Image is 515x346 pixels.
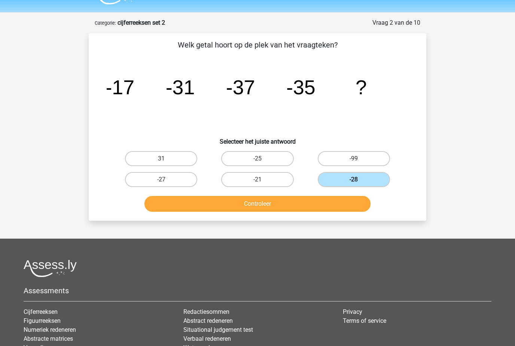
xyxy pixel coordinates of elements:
a: Terms of service [343,317,386,324]
a: Cijferreeksen [24,308,58,315]
a: Privacy [343,308,362,315]
a: Numeriek redeneren [24,326,76,333]
a: Abstracte matrices [24,335,73,342]
a: Figuurreeksen [24,317,61,324]
tspan: -17 [105,76,134,98]
h6: Selecteer het juiste antwoord [101,132,414,145]
a: Abstract redeneren [183,317,233,324]
tspan: ? [356,76,367,98]
tspan: -35 [286,76,316,98]
strong: cijferreeksen set 2 [118,19,165,26]
h5: Assessments [24,286,491,295]
img: Assessly logo [24,260,77,277]
a: Verbaal redeneren [183,335,231,342]
small: Categorie: [95,20,116,26]
p: Welk getal hoort op de plek van het vraagteken? [101,39,414,50]
label: -28 [318,172,390,187]
label: -25 [221,151,293,166]
label: -99 [318,151,390,166]
label: -21 [221,172,293,187]
a: Redactiesommen [183,308,229,315]
button: Controleer [144,196,371,212]
div: Vraag 2 van de 10 [372,18,420,27]
tspan: -31 [166,76,195,98]
label: 31 [125,151,197,166]
label: -27 [125,172,197,187]
tspan: -37 [226,76,255,98]
a: Situational judgement test [183,326,253,333]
